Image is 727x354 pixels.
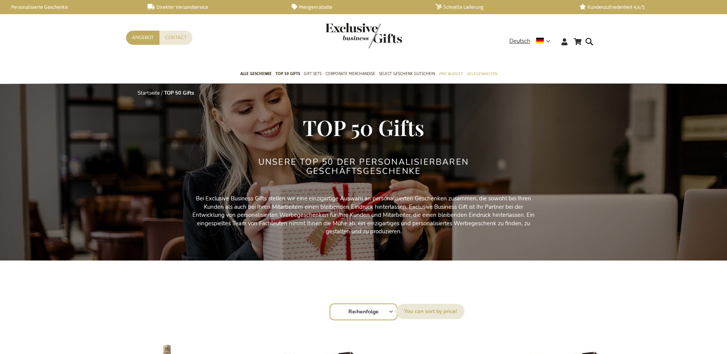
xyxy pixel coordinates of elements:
[240,65,272,84] a: Alle Geschenke
[304,70,322,78] span: Gift Sets
[509,37,530,46] span: Deutsch
[220,157,507,176] h2: Unsere TOP 50 der personalisierbaren Geschäftsgeschenke
[579,4,711,10] a: Kundenzufriedenheit 4,6/5
[304,65,322,84] a: Gift Sets
[396,304,464,319] label: Sortieren nach
[466,70,497,78] span: Gelegenheiten
[4,4,135,10] a: Personalisierte Geschenke
[138,90,160,97] a: Startseite
[325,23,402,48] img: Exclusive Business gifts logo
[325,70,375,78] span: Corporate Merchandise
[439,70,463,78] span: Pro Budget
[148,4,279,10] a: Direkter Versandservice
[240,70,272,78] span: Alle Geschenke
[276,70,300,78] span: TOP 50 Gifts
[379,70,435,78] span: Select Geschenk Gutschein
[276,65,300,84] a: TOP 50 Gifts
[325,65,375,84] a: Corporate Merchandise
[435,4,567,10] a: Schnelle Lieferung
[126,31,159,45] a: Angebot
[159,31,192,45] a: Contact
[379,65,435,84] a: Select Geschenk Gutschein
[466,65,497,84] a: Gelegenheiten
[292,4,423,10] a: Mengenrabatte
[303,113,424,141] span: TOP 50 Gifts
[439,65,463,84] a: Pro Budget
[325,23,364,48] a: store logo
[191,195,536,236] p: Bei Exclusive Business Gifts stellen wir eine einzigartige Auswahl an personalisierten Geschenken...
[164,90,194,97] strong: TOP 50 Gifts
